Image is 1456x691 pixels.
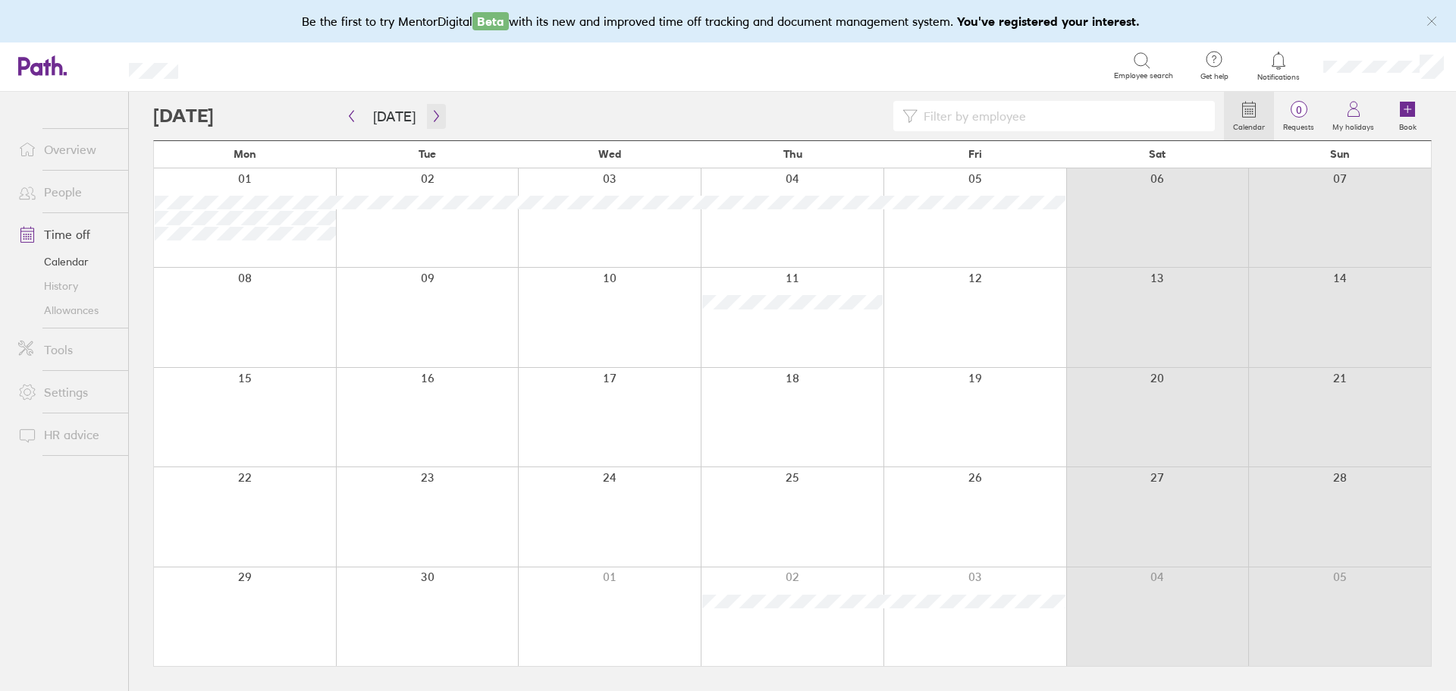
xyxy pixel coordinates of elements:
[1390,118,1426,132] label: Book
[1114,71,1173,80] span: Employee search
[234,148,256,160] span: Mon
[302,12,1155,30] div: Be the first to try MentorDigital with its new and improved time off tracking and document manage...
[1330,148,1350,160] span: Sun
[419,148,436,160] span: Tue
[6,274,128,298] a: History
[1274,92,1323,140] a: 0Requests
[783,148,802,160] span: Thu
[6,377,128,407] a: Settings
[1149,148,1166,160] span: Sat
[968,148,982,160] span: Fri
[1274,118,1323,132] label: Requests
[361,104,428,129] button: [DATE]
[1323,92,1383,140] a: My holidays
[1383,92,1432,140] a: Book
[472,12,509,30] span: Beta
[1254,73,1304,82] span: Notifications
[219,58,258,72] div: Search
[6,219,128,250] a: Time off
[6,177,128,207] a: People
[1274,104,1323,116] span: 0
[1224,118,1274,132] label: Calendar
[1224,92,1274,140] a: Calendar
[1254,50,1304,82] a: Notifications
[598,148,621,160] span: Wed
[918,102,1206,130] input: Filter by employee
[6,134,128,165] a: Overview
[6,335,128,365] a: Tools
[6,298,128,322] a: Allowances
[1323,118,1383,132] label: My holidays
[6,419,128,450] a: HR advice
[6,250,128,274] a: Calendar
[957,14,1140,29] b: You've registered your interest.
[1190,72,1239,81] span: Get help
